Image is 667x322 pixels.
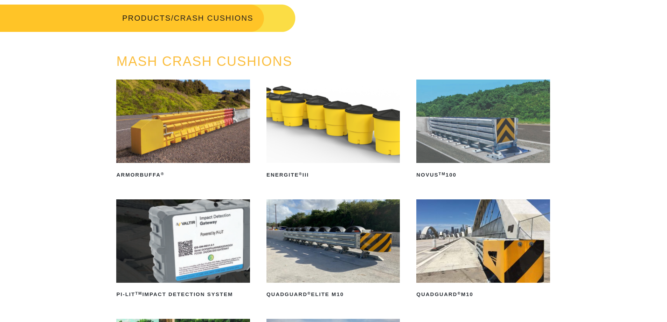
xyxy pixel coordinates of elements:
sup: ® [457,291,461,295]
h2: PI-LIT Impact Detection System [116,289,250,300]
sup: TM [439,172,446,176]
h2: QuadGuard Elite M10 [266,289,400,300]
a: MASH CRASH CUSHIONS [116,54,292,69]
a: QuadGuard®M10 [416,199,550,300]
a: PI-LITTMImpact Detection System [116,199,250,300]
h2: NOVUS 100 [416,169,550,180]
a: NOVUSTM100 [416,80,550,180]
sup: TM [135,291,142,295]
a: QuadGuard®Elite M10 [266,199,400,300]
h2: QuadGuard M10 [416,289,550,300]
span: CRASH CUSHIONS [174,14,253,22]
a: ENERGITE®III [266,80,400,180]
sup: ® [299,172,303,176]
sup: ® [307,291,311,295]
sup: ® [161,172,164,176]
a: ArmorBuffa® [116,80,250,180]
a: PRODUCTS [122,14,171,22]
h2: ArmorBuffa [116,169,250,180]
h2: ENERGITE III [266,169,400,180]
